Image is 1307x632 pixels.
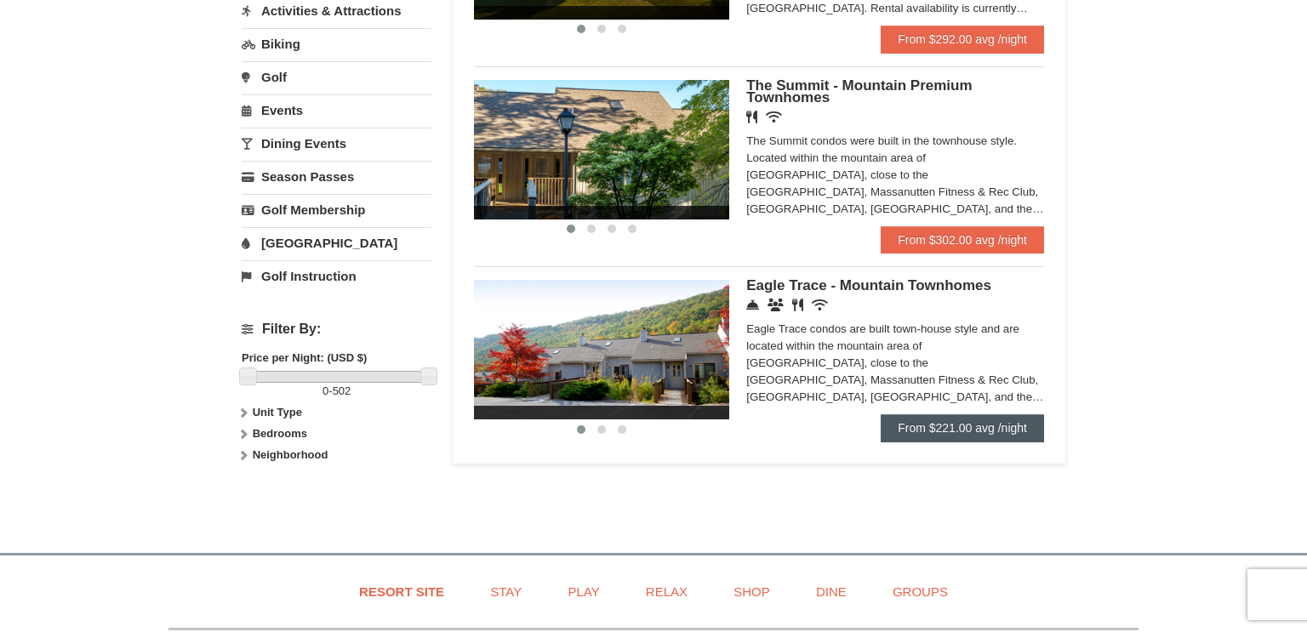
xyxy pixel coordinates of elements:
[746,133,1044,218] div: The Summit condos were built in the townhouse style. Located within the mountain area of [GEOGRAP...
[881,226,1044,253] a: From $302.00 avg /night
[746,77,972,105] span: The Summit - Mountain Premium Townhomes
[812,299,828,311] i: Wireless Internet (free)
[242,227,431,259] a: [GEOGRAPHIC_DATA]
[746,277,991,293] span: Eagle Trace - Mountain Townhomes
[871,572,969,611] a: Groups
[242,260,431,292] a: Golf Instruction
[746,111,757,123] i: Restaurant
[792,299,803,311] i: Restaurant
[469,572,543,611] a: Stay
[766,111,782,123] i: Wireless Internet (free)
[253,427,307,440] strong: Bedrooms
[242,322,431,337] h4: Filter By:
[546,572,620,611] a: Play
[333,384,351,397] span: 502
[242,351,367,364] strong: Price per Night: (USD $)
[746,321,1044,406] div: Eagle Trace condos are built town-house style and are located within the mountain area of [GEOGRA...
[881,414,1044,441] a: From $221.00 avg /night
[338,572,465,611] a: Resort Site
[322,384,328,397] span: 0
[881,26,1044,53] a: From $292.00 avg /night
[242,194,431,225] a: Golf Membership
[746,299,759,311] i: Concierge Desk
[242,28,431,60] a: Biking
[253,406,302,418] strong: Unit Type
[768,299,784,311] i: Conference Facilities
[253,448,328,461] strong: Neighborhood
[242,161,431,192] a: Season Passes
[242,383,431,400] label: -
[795,572,868,611] a: Dine
[242,128,431,159] a: Dining Events
[625,572,709,611] a: Relax
[712,572,791,611] a: Shop
[242,94,431,126] a: Events
[242,61,431,93] a: Golf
